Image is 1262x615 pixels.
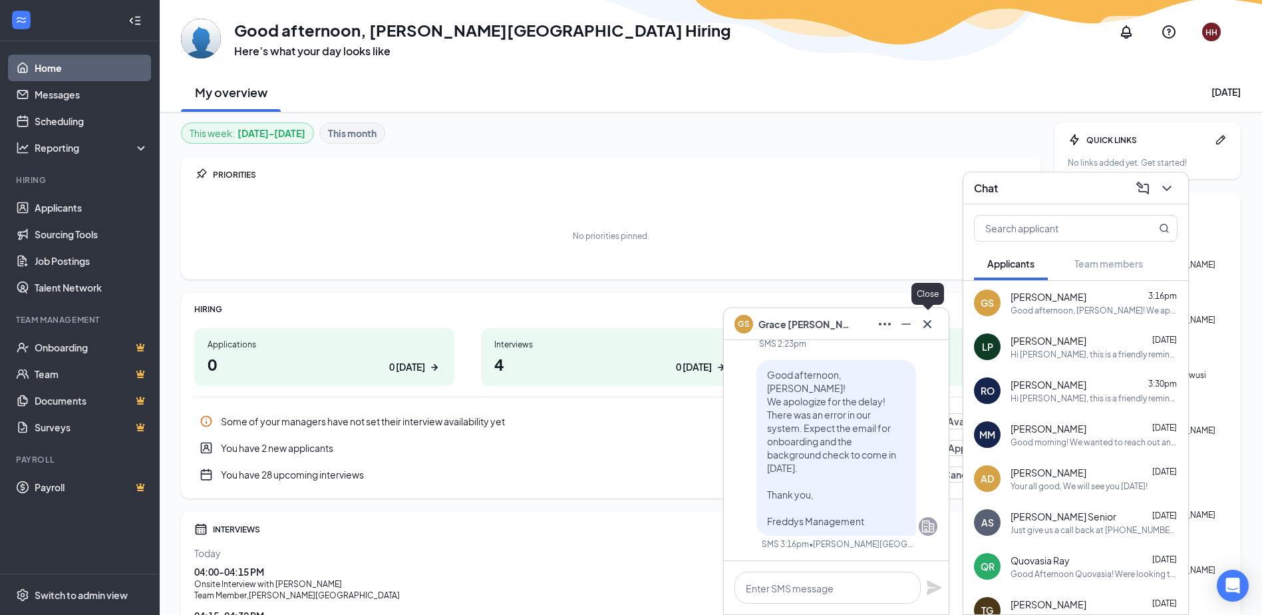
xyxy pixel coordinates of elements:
[190,126,305,140] div: This week :
[982,340,993,353] div: LP
[1011,481,1148,492] div: Your all good, We will see you [DATE]!
[809,538,913,550] span: • [PERSON_NAME][GEOGRAPHIC_DATA] Hiring
[1152,554,1177,564] span: [DATE]
[979,428,995,441] div: MM
[573,230,649,242] div: No priorities pinned.
[35,414,148,441] a: SurveysCrown
[35,108,148,134] a: Scheduling
[1152,335,1177,345] span: [DATE]
[762,538,809,550] div: SMS 3:16pm
[195,84,267,101] h2: My overview
[194,461,1028,488] a: CalendarNewYou have 28 upcoming interviewsReview CandidatesPin
[1011,554,1070,567] span: Quovasia Ray
[898,316,914,332] svg: Minimize
[920,518,936,534] svg: Company
[1205,27,1217,38] div: HH
[194,590,1028,601] div: Team Member , [PERSON_NAME][GEOGRAPHIC_DATA]
[35,334,148,361] a: OnboardingCrown
[981,560,995,573] div: QR
[981,384,995,397] div: RO
[1011,393,1178,404] div: Hi [PERSON_NAME], this is a friendly reminder your meeting with [PERSON_NAME]'s for the Team Memb...
[35,361,148,387] a: TeamCrown
[917,313,938,335] button: Cross
[35,55,148,81] a: Home
[35,81,148,108] a: Messages
[15,13,28,27] svg: WorkstreamLogo
[1011,290,1086,304] span: [PERSON_NAME]
[16,174,146,186] div: Hiring
[16,588,29,602] svg: Settings
[676,360,712,374] div: 0 [DATE]
[987,258,1034,270] span: Applicants
[128,14,142,27] svg: Collapse
[1152,598,1177,608] span: [DATE]
[194,578,1028,590] div: Onsite Interview with [PERSON_NAME]
[1211,85,1241,99] div: [DATE]
[874,313,895,335] button: Ellipses
[1011,305,1178,316] div: Good afternoon, [PERSON_NAME]! We apologize for the delay! There was an error in our system. Expe...
[35,474,148,501] a: PayrollCrown
[234,19,731,41] h1: Good afternoon, [PERSON_NAME][GEOGRAPHIC_DATA] Hiring
[35,221,148,248] a: Sourcing Tools
[35,387,148,414] a: DocumentsCrown
[1148,291,1177,301] span: 3:16pm
[194,408,1028,435] div: Some of your managers have not set their interview availability yet
[1011,598,1086,611] span: [PERSON_NAME]
[221,441,875,455] div: You have 2 new applicants
[16,141,29,154] svg: Analysis
[200,415,213,428] svg: Info
[1074,258,1143,270] span: Team members
[1118,24,1134,40] svg: Notifications
[1161,24,1177,40] svg: QuestionInfo
[328,126,377,140] b: This month
[877,316,893,332] svg: Ellipses
[900,467,1004,483] button: Review Candidates
[714,361,728,374] svg: ArrowRight
[1068,133,1081,146] svg: Bolt
[181,19,221,59] img: Harker Heights Hiring
[759,338,806,349] div: SMS 2:23pm
[208,353,441,375] h1: 0
[911,283,944,305] div: Close
[35,274,148,301] a: Talent Network
[194,546,1028,560] div: Today
[35,194,148,221] a: Applicants
[428,361,441,374] svg: ArrowRight
[758,317,852,331] span: Grace [PERSON_NAME]
[1011,466,1086,479] span: [PERSON_NAME]
[194,435,1028,461] a: UserEntityYou have 2 new applicantsReview New ApplicantsPin
[1011,349,1178,360] div: Hi [PERSON_NAME], this is a friendly reminder. Please select a meeting time slot for your Shift M...
[16,314,146,325] div: Team Management
[1011,437,1178,448] div: Good morning! We wanted to reach out and confirm that orientation will be [DATE] at 3:00pm. Pleas...
[1135,180,1151,196] svg: ComposeMessage
[389,360,425,374] div: 0 [DATE]
[16,454,146,465] div: Payroll
[194,461,1028,488] div: You have 28 upcoming interviews
[35,588,128,602] div: Switch to admin view
[1011,524,1178,536] div: Just give us a call back at [PHONE_NUMBER] if your able to make it or if we have to reschedule fo...
[194,408,1028,435] a: InfoSome of your managers have not set their interview availability yetSet AvailabilityPin
[1156,178,1178,199] button: ChevronDown
[1214,133,1227,146] svg: Pen
[194,565,1028,578] div: 04:00 - 04:15 PM
[494,339,728,350] div: Interviews
[981,472,994,485] div: AD
[208,339,441,350] div: Applications
[1086,134,1209,146] div: QUICK LINKS
[213,524,1028,535] div: INTERVIEWS
[1159,223,1170,234] svg: MagnifyingGlass
[194,522,208,536] svg: Calendar
[481,328,741,386] a: Interviews40 [DATE]ArrowRight
[194,435,1028,461] div: You have 2 new applicants
[194,168,208,181] svg: Pin
[974,181,998,196] h3: Chat
[926,580,942,596] svg: Plane
[919,316,935,332] svg: Cross
[1217,570,1249,602] div: Open Intercom Messenger
[213,169,1028,180] div: PRIORITIES
[1152,423,1177,433] span: [DATE]
[895,313,917,335] button: Minimize
[1068,157,1227,168] div: No links added yet. Get started!
[1011,422,1086,435] span: [PERSON_NAME]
